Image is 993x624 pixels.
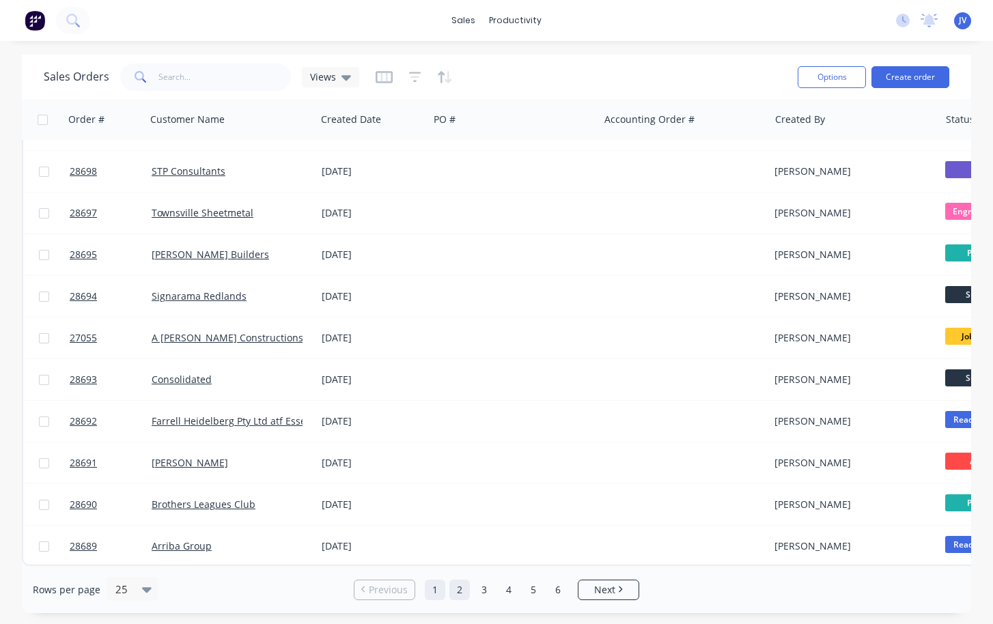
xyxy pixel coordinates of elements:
div: [DATE] [322,331,423,345]
a: Page 3 [474,580,494,600]
div: Created By [775,113,825,126]
span: 28697 [70,206,97,220]
button: Create order [871,66,949,88]
a: [PERSON_NAME] [152,456,228,469]
div: [PERSON_NAME] [774,165,926,178]
div: [DATE] [322,498,423,511]
span: Next [594,583,615,597]
span: Previous [369,583,408,597]
div: [PERSON_NAME] [774,206,926,220]
span: JV [959,14,966,27]
a: 28697 [70,193,152,233]
span: Views [310,70,336,84]
a: Arriba Group [152,539,212,552]
span: 28694 [70,289,97,303]
img: Factory [25,10,45,31]
a: Page 6 [548,580,568,600]
div: [DATE] [322,165,423,178]
span: 28692 [70,414,97,428]
div: [PERSON_NAME] [774,414,926,428]
span: 28689 [70,539,97,553]
a: Page 4 [499,580,519,600]
div: [DATE] [322,248,423,261]
a: A [PERSON_NAME] Constructions [152,331,303,344]
div: sales [445,10,482,31]
div: PO # [434,113,456,126]
a: 28695 [70,234,152,275]
h1: Sales Orders [44,70,109,83]
div: [PERSON_NAME] [774,289,926,303]
div: [PERSON_NAME] [774,373,926,386]
div: [PERSON_NAME] [774,498,926,511]
a: Signarama Redlands [152,289,247,302]
div: [PERSON_NAME] [774,248,926,261]
div: [DATE] [322,414,423,428]
a: STP Consultants [152,165,225,178]
a: 28689 [70,526,152,567]
div: [PERSON_NAME] [774,539,926,553]
a: Consolidated [152,373,212,386]
div: [PERSON_NAME] [774,456,926,470]
div: [DATE] [322,373,423,386]
a: 27055 [70,317,152,358]
span: 27055 [70,331,97,345]
a: Next page [578,583,639,597]
div: [DATE] [322,456,423,470]
div: [PERSON_NAME] [774,331,926,345]
a: Page 1 is your current page [425,580,445,600]
a: 28692 [70,401,152,442]
a: 28698 [70,151,152,192]
div: Created Date [321,113,381,126]
span: 28693 [70,373,97,386]
div: Customer Name [150,113,225,126]
a: 28693 [70,359,152,400]
span: Rows per page [33,583,100,597]
a: 28690 [70,484,152,525]
a: Townsville Sheetmetal [152,206,253,219]
a: Farrell Heidelberg Pty Ltd atf Essential Services Trust No. 29 - [GEOGRAPHIC_DATA] [152,414,529,427]
div: Order # [68,113,104,126]
span: 28691 [70,456,97,470]
a: Previous page [354,583,415,597]
span: 28695 [70,248,97,261]
a: Page 5 [523,580,544,600]
a: [PERSON_NAME] Builders [152,248,269,261]
button: Options [798,66,866,88]
span: 28690 [70,498,97,511]
ul: Pagination [348,580,645,600]
a: 28691 [70,442,152,483]
a: Page 2 [449,580,470,600]
input: Search... [158,63,292,91]
div: [DATE] [322,289,423,303]
div: Accounting Order # [604,113,695,126]
div: [DATE] [322,539,423,553]
span: 28698 [70,165,97,178]
div: productivity [482,10,548,31]
a: Brothers Leagues Club [152,498,255,511]
div: [DATE] [322,206,423,220]
a: 28694 [70,276,152,317]
div: Status [946,113,975,126]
